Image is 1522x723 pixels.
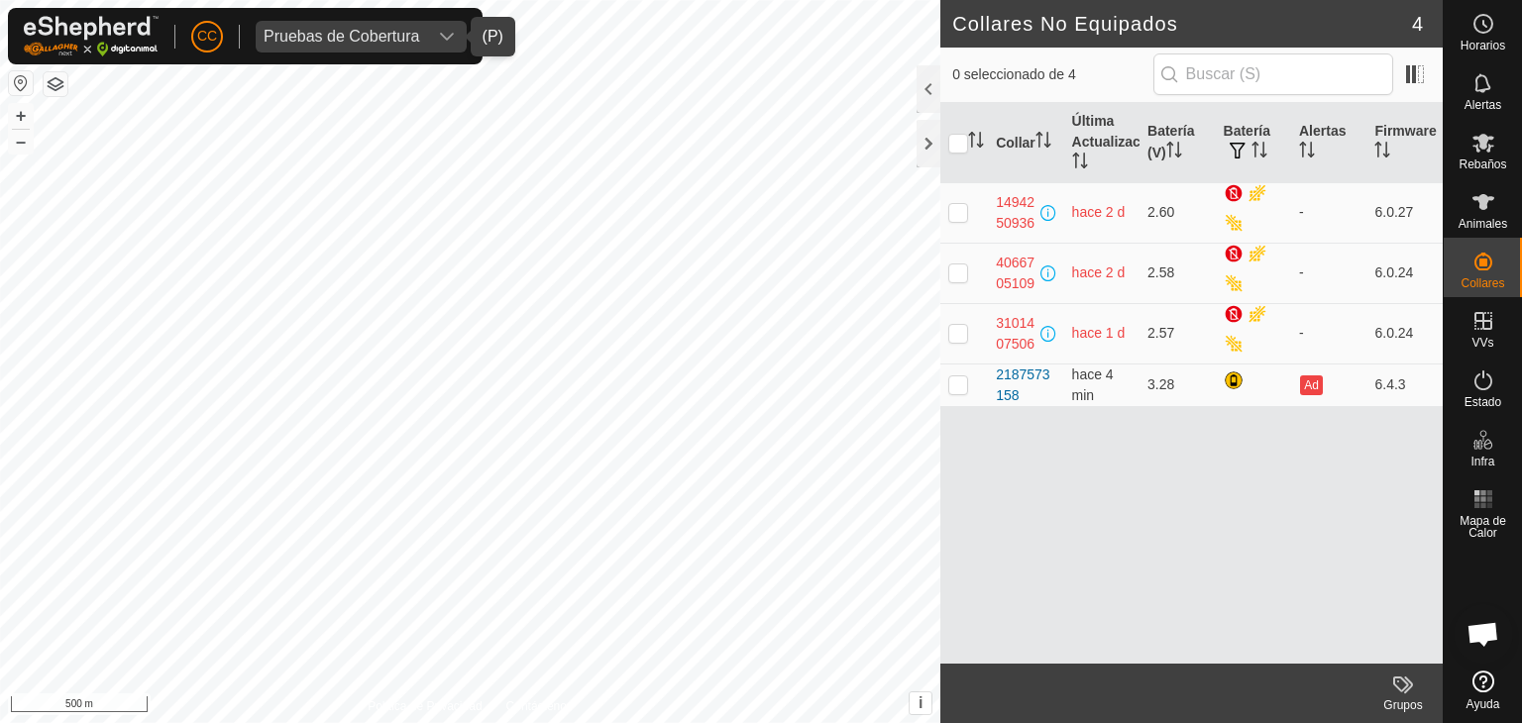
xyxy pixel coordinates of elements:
[1366,243,1443,303] td: 6.0.24
[1470,456,1494,467] span: Infra
[1454,604,1513,664] div: Chat abierto
[1299,145,1315,160] p-sorticon: Activar para ordenar
[1461,40,1505,52] span: Horarios
[1072,155,1088,171] p-sorticon: Activar para ordenar
[24,16,159,56] img: Logo Gallagher
[506,697,573,715] a: Contáctenos
[1072,264,1126,280] span: 5 oct 2025, 19:34
[1140,363,1215,406] td: 3.28
[1035,135,1051,151] p-sorticon: Activar para ordenar
[1366,363,1443,406] td: 6.4.3
[1072,366,1114,403] span: 8 oct 2025, 18:04
[952,12,1412,36] h2: Collares No Equipados
[1465,99,1501,111] span: Alertas
[1140,303,1215,363] td: 2.57
[197,26,217,47] span: CC
[1251,145,1267,160] p-sorticon: Activar para ordenar
[1291,182,1366,243] td: -
[1449,515,1517,539] span: Mapa de Calor
[1072,204,1126,220] span: 6 oct 2025, 3:49
[910,692,931,714] button: i
[996,364,1055,406] div: 2187573158
[1366,182,1443,243] td: 6.0.27
[1366,303,1443,363] td: 6.0.24
[1064,103,1140,183] th: Última Actualización
[996,192,1035,234] div: 1494250936
[1459,158,1506,170] span: Rebaños
[427,21,467,52] div: dropdown trigger
[1412,9,1423,39] span: 4
[919,694,923,711] span: i
[1366,103,1443,183] th: Firmware
[1374,145,1390,160] p-sorticon: Activar para ordenar
[9,104,33,128] button: +
[1465,396,1501,408] span: Estado
[952,64,1152,85] span: 0 seleccionado de 4
[1363,696,1443,714] div: Grupos
[1300,375,1322,395] button: Ad
[1471,337,1493,349] span: VVs
[44,72,67,96] button: Capas del Mapa
[968,135,984,151] p-sorticon: Activar para ordenar
[1291,103,1366,183] th: Alertas
[996,253,1035,294] div: 4066705109
[1291,243,1366,303] td: -
[988,103,1063,183] th: Collar
[1459,218,1507,230] span: Animales
[9,130,33,154] button: –
[368,697,482,715] a: Política de Privacidad
[1140,243,1215,303] td: 2.58
[1461,277,1504,289] span: Collares
[1467,698,1500,710] span: Ayuda
[1072,325,1126,341] span: 6 oct 2025, 19:49
[1216,103,1291,183] th: Batería
[1444,663,1522,718] a: Ayuda
[1140,182,1215,243] td: 2.60
[264,29,419,45] div: Pruebas de Cobertura
[1153,53,1393,95] input: Buscar (S)
[9,71,33,95] button: Restablecer Mapa
[996,313,1035,355] div: 3101407506
[256,21,427,52] span: Pruebas de Cobertura
[1166,145,1182,160] p-sorticon: Activar para ordenar
[1140,103,1215,183] th: Batería (V)
[1291,303,1366,363] td: -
